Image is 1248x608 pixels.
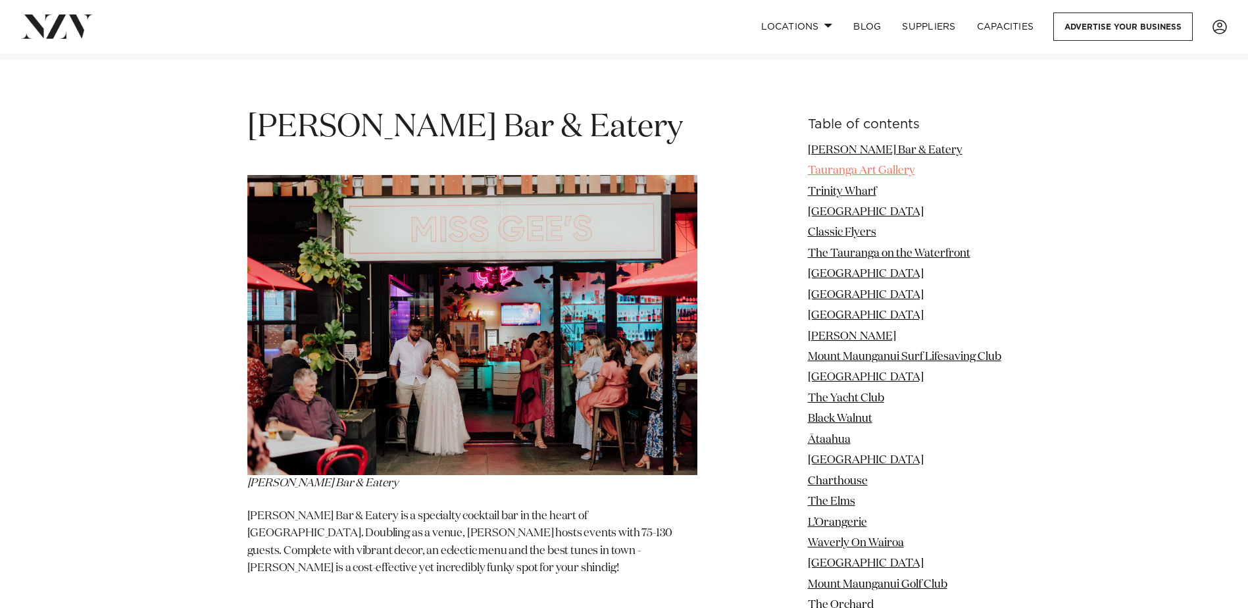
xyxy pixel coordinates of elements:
[808,538,904,549] a: Waverly On Wairoa
[808,558,924,569] a: [GEOGRAPHIC_DATA]
[808,165,915,176] a: Tauranga Art Gallery
[808,227,876,238] a: Classic Flyers
[808,476,868,487] a: Charthouse
[21,14,93,38] img: nzv-logo.png
[808,455,924,466] a: [GEOGRAPHIC_DATA]
[808,517,867,528] a: L’Orangerie
[891,13,966,41] a: SUPPLIERS
[247,508,697,577] p: [PERSON_NAME] Bar & Eatery is a specialty cocktail bar in the heart of [GEOGRAPHIC_DATA]. Doublin...
[808,393,884,404] a: The Yacht Club
[843,13,891,41] a: BLOG
[751,13,843,41] a: Locations
[247,478,399,489] em: [PERSON_NAME] Bar & Eatery
[808,207,924,218] a: [GEOGRAPHIC_DATA]
[808,268,924,280] a: [GEOGRAPHIC_DATA]
[808,310,924,321] a: [GEOGRAPHIC_DATA]
[808,145,962,156] a: [PERSON_NAME] Bar & Eatery
[808,413,872,424] a: Black Walnut
[808,248,970,259] a: The Tauranga on the Waterfront
[247,107,697,149] h1: [PERSON_NAME] Bar & Eatery
[808,290,924,301] a: [GEOGRAPHIC_DATA]
[808,372,924,383] a: [GEOGRAPHIC_DATA]
[966,13,1045,41] a: Capacities
[1053,13,1193,41] a: Advertise your business
[808,496,855,507] a: The Elms
[808,118,1001,132] h6: Table of contents
[808,331,896,342] a: [PERSON_NAME]
[808,351,1001,363] a: Mount Maunganui Surf Lifesaving Club
[808,579,947,590] a: Mount Maunganui Golf Club
[808,186,876,197] a: Trinity Wharf
[808,434,851,445] a: Ātaahua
